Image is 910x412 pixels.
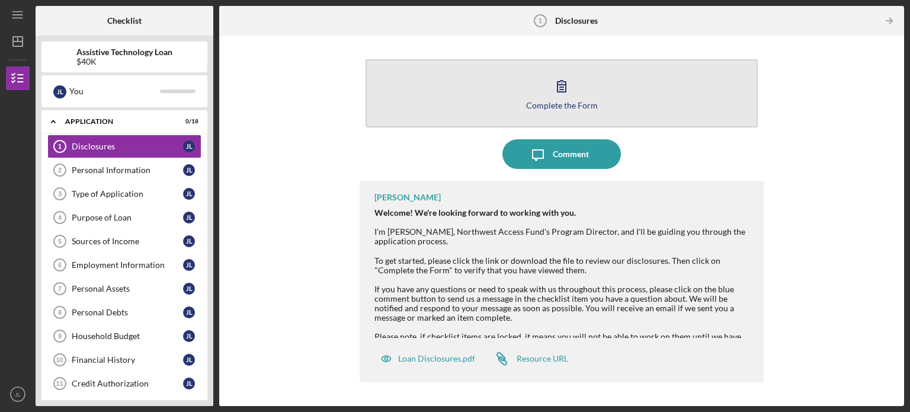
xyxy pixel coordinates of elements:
div: Type of Application [72,189,183,199]
div: J L [183,188,195,200]
tspan: 6 [58,261,62,269]
div: [PERSON_NAME] [374,193,441,202]
text: JL [15,391,21,398]
a: 11Credit AuthorizationJL [47,372,201,395]
div: J L [53,85,66,98]
div: Financial History [72,355,183,365]
a: 1DisclosuresJL [47,135,201,158]
div: Personal Information [72,165,183,175]
b: Disclosures [555,16,598,25]
strong: Welcome! We're looking forward to working with you. [374,207,576,218]
b: Checklist [107,16,142,25]
div: I'm [PERSON_NAME], Northwest Access Fund's Program Director, and I'll be guiding you through the ... [374,227,752,246]
div: Personal Assets [72,284,183,293]
div: You [69,81,160,101]
div: J L [183,378,195,389]
tspan: 1 [58,143,62,150]
a: 4Purpose of LoanJL [47,206,201,229]
tspan: 9 [58,333,62,340]
div: Application [65,118,169,125]
button: Comment [502,139,621,169]
div: Personal Debts [72,308,183,317]
tspan: 5 [58,238,62,245]
div: Complete the Form [526,101,598,110]
tspan: 3 [58,190,62,197]
tspan: 1 [539,17,542,24]
div: J L [183,235,195,247]
div: Employment Information [72,260,183,270]
div: $40K [76,57,172,66]
a: 2Personal InformationJL [47,158,201,182]
tspan: 2 [58,167,62,174]
tspan: 4 [58,214,62,221]
button: Loan Disclosures.pdf [374,347,481,371]
div: Disclosures [72,142,183,151]
div: J L [183,354,195,366]
a: Resource URL [487,347,568,371]
div: J L [183,283,195,295]
button: JL [6,382,30,406]
tspan: 8 [58,309,62,316]
button: Complete the Form [366,59,758,127]
div: J L [183,259,195,271]
a: 9Household BudgetJL [47,324,201,348]
div: J L [183,140,195,152]
div: J L [183,164,195,176]
div: J L [183,306,195,318]
div: J L [183,212,195,223]
tspan: 10 [56,356,63,363]
a: 5Sources of IncomeJL [47,229,201,253]
a: 7Personal AssetsJL [47,277,201,301]
div: To get started, please click the link or download the file to review our disclosures. Then click ... [374,246,752,370]
tspan: 7 [58,285,62,292]
div: Sources of Income [72,237,183,246]
div: Comment [553,139,589,169]
a: 8Personal DebtsJL [47,301,201,324]
tspan: 11 [56,380,63,387]
div: Purpose of Loan [72,213,183,222]
a: 3Type of ApplicationJL [47,182,201,206]
div: J L [183,330,195,342]
div: 0 / 18 [177,118,198,125]
div: Loan Disclosures.pdf [398,354,475,363]
div: Resource URL [517,354,568,363]
b: Assistive Technology Loan [76,47,172,57]
a: 6Employment InformationJL [47,253,201,277]
div: Household Budget [72,331,183,341]
div: Credit Authorization [72,379,183,388]
a: 10Financial HistoryJL [47,348,201,372]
